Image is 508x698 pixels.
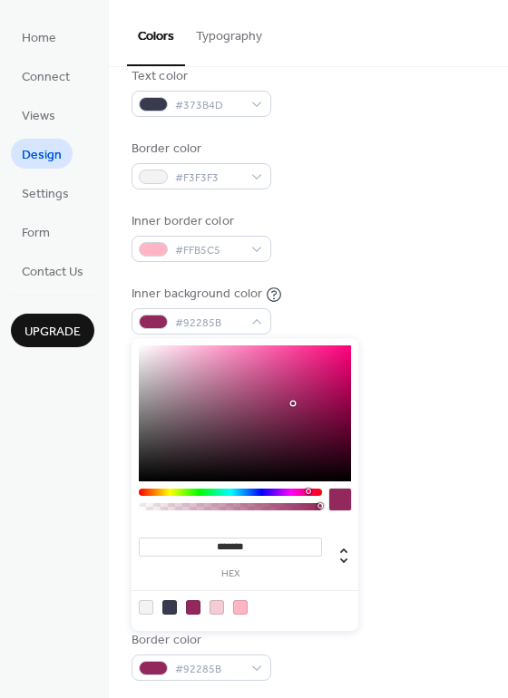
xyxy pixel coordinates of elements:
[175,241,242,260] span: #FFB5C5
[175,96,242,115] span: #373B4D
[233,600,248,615] div: rgb(255, 181, 197)
[22,185,69,204] span: Settings
[11,314,94,347] button: Upgrade
[132,285,262,304] div: Inner background color
[186,600,200,615] div: rgb(146, 40, 91)
[11,100,66,130] a: Views
[162,600,177,615] div: rgb(55, 59, 77)
[22,224,50,243] span: Form
[139,600,153,615] div: rgb(243, 243, 243)
[132,212,268,231] div: Inner border color
[11,139,73,169] a: Design
[139,569,322,579] label: hex
[175,169,242,188] span: #F3F3F3
[24,323,81,342] span: Upgrade
[22,29,56,48] span: Home
[22,107,55,126] span: Views
[22,146,62,165] span: Design
[11,61,81,91] a: Connect
[132,67,268,86] div: Text color
[210,600,224,615] div: rgb(243, 204, 214)
[22,263,83,282] span: Contact Us
[175,314,242,333] span: #92285B
[22,68,70,87] span: Connect
[11,256,94,286] a: Contact Us
[11,217,61,247] a: Form
[175,660,242,679] span: #92285B
[11,22,67,52] a: Home
[11,178,80,208] a: Settings
[132,140,268,159] div: Border color
[132,631,268,650] div: Border color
